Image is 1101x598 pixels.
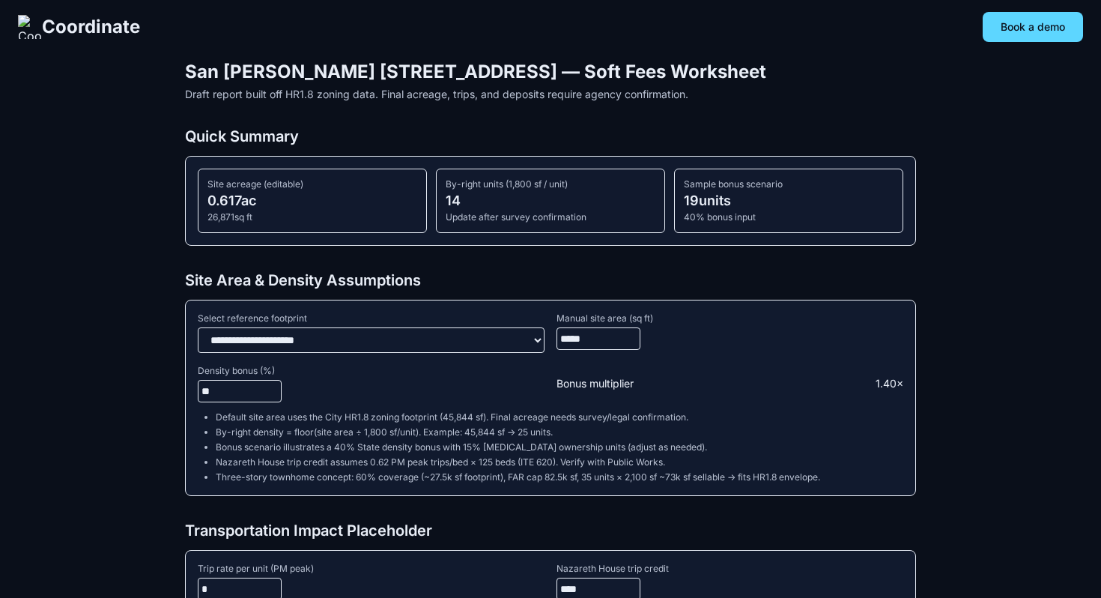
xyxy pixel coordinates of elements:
[18,15,140,39] a: Coordinate
[556,376,634,391] span: Bonus multiplier
[556,312,903,324] span: Manual site area (sq ft)
[185,87,916,102] p: Draft report built off HR1.8 zoning data. Final acreage, trips, and deposits require agency confi...
[207,211,417,223] div: 26,871 sq ft
[446,211,655,223] div: Update after survey confirmation
[556,327,640,350] input: Manual site area (sq ft)
[684,178,894,190] div: Sample bonus scenario
[216,426,903,438] li: By-right density = floor(site area ÷ 1,800 sf/unit). Example: 45,844 sf → 25 units.
[446,178,655,190] div: By-right units (1,800 sf / unit)
[216,411,903,423] li: Default site area uses the City HR1.8 zoning footprint (45,844 sf). Final acreage needs survey/le...
[185,520,916,541] h2: Transportation Impact Placeholder
[446,190,655,211] div: 14
[198,327,545,353] select: Select reference footprint
[684,211,894,223] div: 40 % bonus input
[185,270,916,291] h2: Site Area & Density Assumptions
[876,376,903,391] span: 1.40 ×
[684,190,894,211] div: 19 units
[556,563,903,575] span: Nazareth House trip credit
[185,60,916,84] h1: San [PERSON_NAME] [STREET_ADDRESS] — Soft Fees Worksheet
[983,12,1083,42] button: Book a demo
[207,178,417,190] div: Site acreage (editable)
[198,563,545,575] span: Trip rate per unit (PM peak)
[185,126,916,147] h2: Quick Summary
[42,15,140,39] span: Coordinate
[198,312,545,324] span: Select reference footprint
[18,15,42,39] img: Coordinate
[216,441,903,453] li: Bonus scenario illustrates a 40% State density bonus with 15% [MEDICAL_DATA] ownership units (adj...
[216,456,903,468] li: Nazareth House trip credit assumes 0.62 PM peak trips/bed × 125 beds (ITE 620). Verify with Publi...
[207,190,417,211] div: 0.617 ac
[198,380,282,402] input: Density bonus (%)
[198,365,545,377] span: Density bonus (%)
[216,471,903,483] li: Three-story townhome concept: 60% coverage (~27.5k sf footprint), FAR cap 82.5k sf, 35 units × 2,...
